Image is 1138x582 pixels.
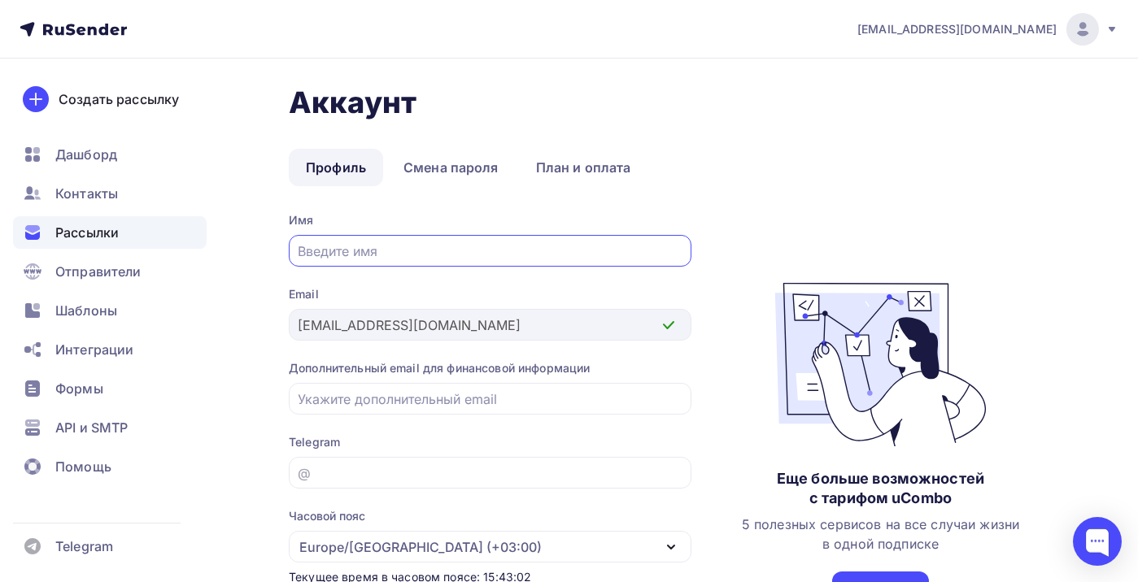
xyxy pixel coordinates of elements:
[857,21,1057,37] span: [EMAIL_ADDRESS][DOMAIN_NAME]
[55,379,103,398] span: Формы
[289,85,1070,120] h1: Аккаунт
[13,372,207,405] a: Формы
[289,434,691,450] div: Telegram
[55,145,117,164] span: Дашборд
[55,301,117,320] span: Шаблоны
[289,360,691,376] div: Дополнительный email для финансовой информации
[55,418,128,437] span: API и SMTP
[13,216,207,249] a: Рассылки
[55,457,111,476] span: Помощь
[55,340,133,359] span: Интеграции
[742,515,1019,554] div: 5 полезных сервисов на все случаи жизни в одной подписке
[13,255,207,288] a: Отправители
[289,212,691,228] div: Имя
[299,241,682,261] input: Введите имя
[299,537,542,557] div: Europe/[GEOGRAPHIC_DATA] (+03:00)
[55,536,113,556] span: Telegram
[519,149,648,186] a: План и оплата
[299,389,682,409] input: Укажите дополнительный email
[13,294,207,327] a: Шаблоны
[777,469,984,508] div: Еще больше возможностей с тарифом uCombo
[289,149,383,186] a: Профиль
[289,286,691,302] div: Email
[55,223,119,242] span: Рассылки
[59,89,179,109] div: Создать рассылку
[289,508,365,524] div: Часовой пояс
[55,262,142,281] span: Отправители
[13,138,207,171] a: Дашборд
[13,177,207,210] a: Контакты
[386,149,516,186] a: Смена пароля
[857,13,1118,46] a: [EMAIL_ADDRESS][DOMAIN_NAME]
[55,184,118,203] span: Контакты
[289,508,691,562] button: Часовой пояс Europe/[GEOGRAPHIC_DATA] (+03:00)
[299,463,312,483] div: @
